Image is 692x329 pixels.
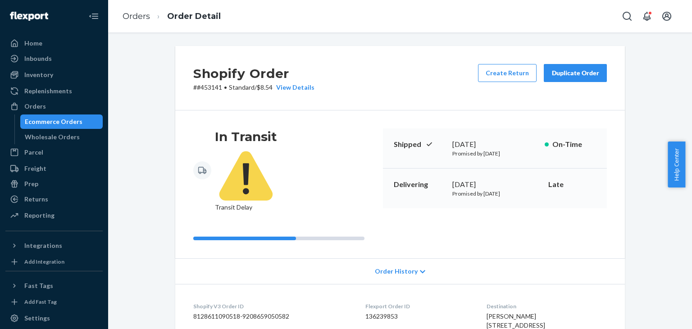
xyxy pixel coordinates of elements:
[10,12,48,21] img: Flexport logo
[24,314,50,323] div: Settings
[115,3,228,30] ol: breadcrumbs
[215,145,277,211] span: Transit Delay
[544,64,607,82] button: Duplicate Order
[487,302,607,310] dt: Destination
[618,7,636,25] button: Open Search Box
[394,179,445,190] p: Delivering
[193,302,351,310] dt: Shopify V3 Order ID
[478,64,537,82] button: Create Return
[123,11,150,21] a: Orders
[5,84,103,98] a: Replenishments
[375,267,418,276] span: Order History
[365,312,472,321] dd: 136239853
[24,87,72,96] div: Replenishments
[552,139,596,150] p: On-Time
[452,179,537,190] div: [DATE]
[5,238,103,253] button: Integrations
[193,312,351,321] dd: 8128611090518-9208659050582
[24,258,64,265] div: Add Integration
[229,83,255,91] span: Standard
[24,281,53,290] div: Fast Tags
[24,211,55,220] div: Reporting
[487,312,545,329] span: [PERSON_NAME] [STREET_ADDRESS]
[24,241,62,250] div: Integrations
[5,161,103,176] a: Freight
[452,150,537,157] p: Promised by [DATE]
[25,133,80,142] div: Wholesale Orders
[658,7,676,25] button: Open account menu
[5,51,103,66] a: Inbounds
[365,302,472,310] dt: Flexport Order ID
[24,164,46,173] div: Freight
[638,7,656,25] button: Open notifications
[5,256,103,267] a: Add Integration
[24,298,57,306] div: Add Fast Tag
[452,190,537,197] p: Promised by [DATE]
[24,195,48,204] div: Returns
[551,69,599,78] div: Duplicate Order
[24,148,43,157] div: Parcel
[5,145,103,160] a: Parcel
[5,279,103,293] button: Fast Tags
[5,68,103,82] a: Inventory
[215,128,277,145] h3: In Transit
[548,179,596,190] p: Late
[273,83,314,92] button: View Details
[24,39,42,48] div: Home
[24,102,46,111] div: Orders
[193,64,314,83] h2: Shopify Order
[452,139,537,150] div: [DATE]
[167,11,221,21] a: Order Detail
[5,311,103,325] a: Settings
[24,179,38,188] div: Prep
[5,36,103,50] a: Home
[5,297,103,307] a: Add Fast Tag
[24,70,53,79] div: Inventory
[20,130,103,144] a: Wholesale Orders
[5,177,103,191] a: Prep
[24,54,52,63] div: Inbounds
[5,99,103,114] a: Orders
[193,83,314,92] p: # #453141 / $8.54
[5,192,103,206] a: Returns
[85,7,103,25] button: Close Navigation
[20,114,103,129] a: Ecommerce Orders
[5,208,103,223] a: Reporting
[224,83,227,91] span: •
[668,142,685,187] button: Help Center
[25,117,82,126] div: Ecommerce Orders
[394,139,445,150] p: Shipped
